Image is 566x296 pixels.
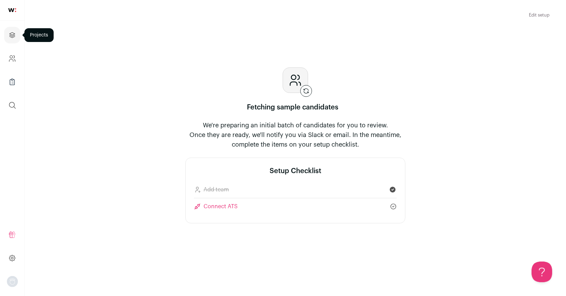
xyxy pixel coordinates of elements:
[7,276,18,287] img: nopic.png
[194,166,397,176] h2: Setup Checklist
[247,104,338,111] span: Fetching sample candidates
[529,13,549,17] a: Edit setup
[185,130,405,149] p: Once they are ready, we'll notify you via Slack or email. In the meantime, complete the items on ...
[8,8,16,12] img: wellfound-shorthand-0d5821cbd27db2630d0214b213865d53afaa358527fdda9d0ea32b1df1b89c2c.svg
[185,120,405,130] p: We're preparing an initial batch of candidates for you to review.
[194,202,238,211] a: Connect ATS
[4,74,20,90] a: Company Lists
[7,276,18,287] button: Open dropdown
[24,28,54,42] div: Projects
[4,50,20,67] a: Company and ATS Settings
[4,27,20,43] a: Projects
[532,262,552,282] iframe: Help Scout Beacon - Open
[194,186,229,194] a: Add team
